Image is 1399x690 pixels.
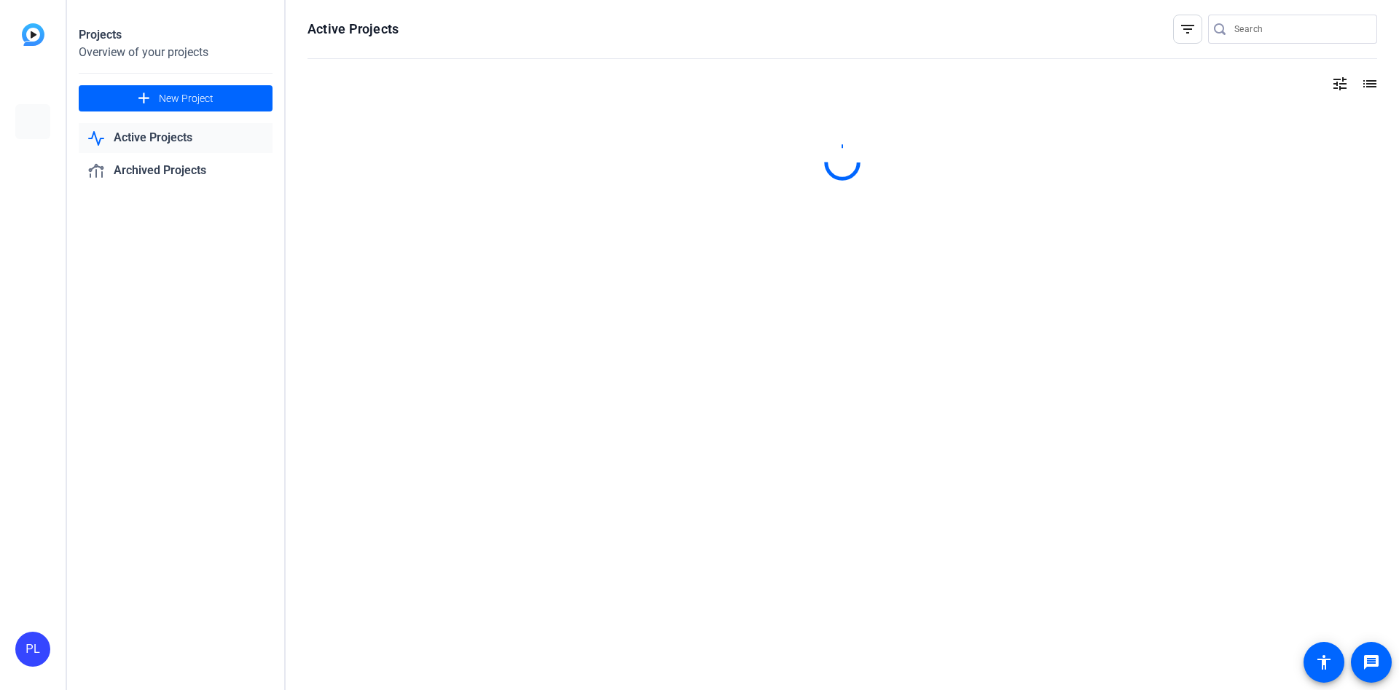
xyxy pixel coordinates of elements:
a: Archived Projects [79,156,273,186]
span: New Project [159,91,213,106]
mat-icon: list [1360,75,1377,93]
mat-icon: filter_list [1179,20,1196,38]
mat-icon: accessibility [1315,654,1333,671]
button: New Project [79,85,273,111]
a: Active Projects [79,123,273,153]
mat-icon: tune [1331,75,1349,93]
input: Search [1234,20,1365,38]
div: PL [15,632,50,667]
mat-icon: add [135,90,153,108]
h1: Active Projects [307,20,399,38]
img: blue-gradient.svg [22,23,44,46]
div: Overview of your projects [79,44,273,61]
div: Projects [79,26,273,44]
mat-icon: message [1363,654,1380,671]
